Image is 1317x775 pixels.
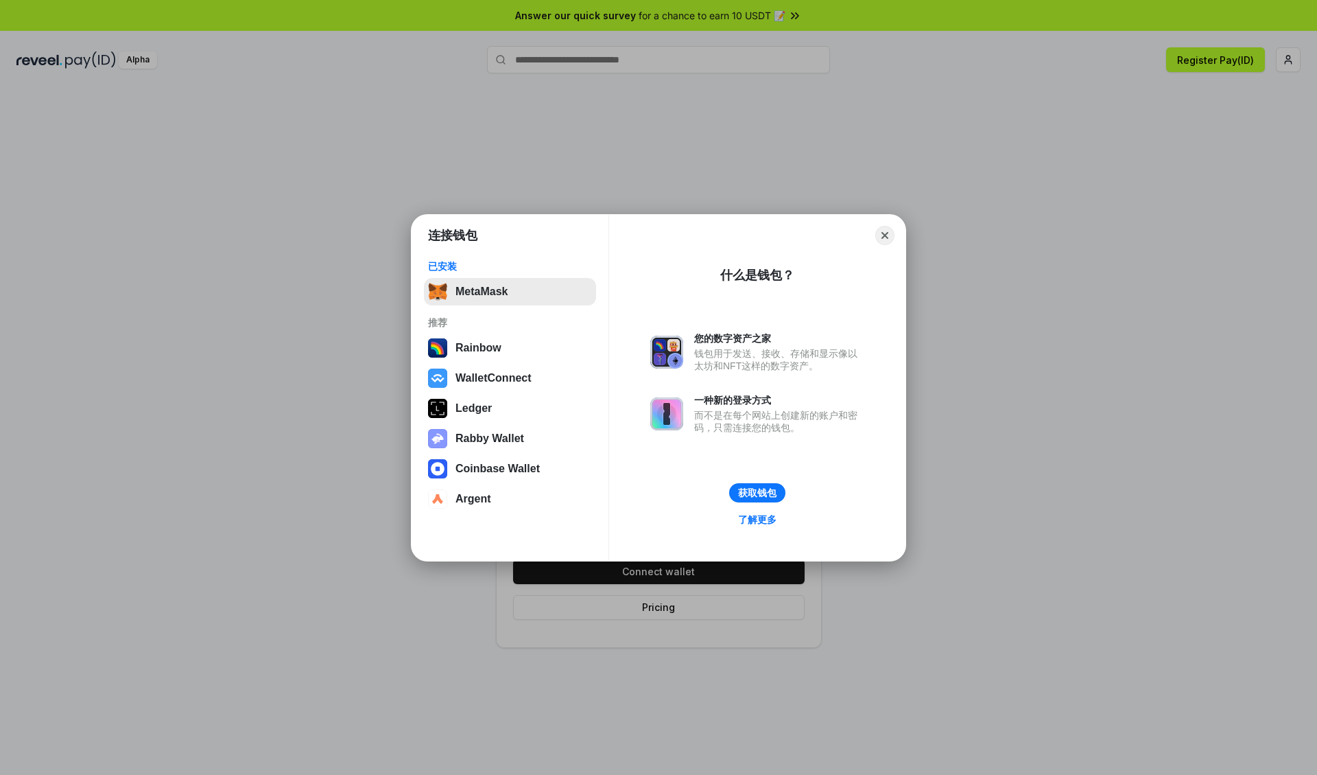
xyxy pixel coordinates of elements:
[424,365,596,392] button: WalletConnect
[650,397,683,430] img: svg+xml,%3Csvg%20xmlns%3D%22http%3A%2F%2Fwww.w3.org%2F2000%2Fsvg%22%20fill%3D%22none%22%20viewBox...
[650,336,683,369] img: svg+xml,%3Csvg%20xmlns%3D%22http%3A%2F%2Fwww.w3.org%2F2000%2Fsvg%22%20fill%3D%22none%22%20viewBox...
[428,227,477,244] h1: 连接钱包
[428,282,447,301] img: svg+xml,%3Csvg%20fill%3D%22none%22%20height%3D%2233%22%20viewBox%3D%220%200%2035%2033%22%20width%...
[730,511,785,529] a: 了解更多
[424,485,596,513] button: Argent
[694,332,864,345] div: 您的数字资产之家
[424,278,596,305] button: MetaMask
[875,226,894,245] button: Close
[694,347,864,372] div: 钱包用于发送、接收、存储和显示像以太坊和NFT这样的数字资产。
[428,260,592,273] div: 已安装
[428,316,592,329] div: 推荐
[428,459,447,478] img: svg+xml,%3Csvg%20width%3D%2228%22%20height%3D%2228%22%20viewBox%3D%220%200%2028%2028%22%20fill%3D...
[428,338,447,358] img: svg+xml,%3Csvg%20width%3D%22120%22%20height%3D%22120%22%20viewBox%3D%220%200%20120%20120%22%20fil...
[455,342,501,354] div: Rainbow
[720,267,794,284] div: 什么是钱包？
[428,369,447,388] img: svg+xml,%3Csvg%20width%3D%2228%22%20height%3D%2228%22%20viewBox%3D%220%200%2028%2028%22%20fill%3D...
[455,402,492,415] div: Ledger
[424,425,596,452] button: Rabby Wallet
[455,463,540,475] div: Coinbase Wallet
[455,432,524,445] div: Rabby Wallet
[428,429,447,448] img: svg+xml,%3Csvg%20xmlns%3D%22http%3A%2F%2Fwww.w3.org%2F2000%2Fsvg%22%20fill%3D%22none%22%20viewBox...
[694,394,864,406] div: 一种新的登录方式
[428,399,447,418] img: svg+xml,%3Csvg%20xmlns%3D%22http%3A%2F%2Fwww.w3.org%2F2000%2Fsvg%22%20width%3D%2228%22%20height%3...
[424,455,596,483] button: Coinbase Wallet
[455,493,491,505] div: Argent
[738,487,776,499] div: 获取钱包
[424,395,596,422] button: Ledger
[738,513,776,526] div: 了解更多
[694,409,864,434] div: 而不是在每个网站上创建新的账户和密码，只需连接您的钱包。
[729,483,785,502] button: 获取钱包
[428,489,447,509] img: svg+xml,%3Csvg%20width%3D%2228%22%20height%3D%2228%22%20viewBox%3D%220%200%2028%2028%22%20fill%3D...
[424,334,596,362] button: Rainbow
[455,286,508,298] div: MetaMask
[455,372,532,384] div: WalletConnect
